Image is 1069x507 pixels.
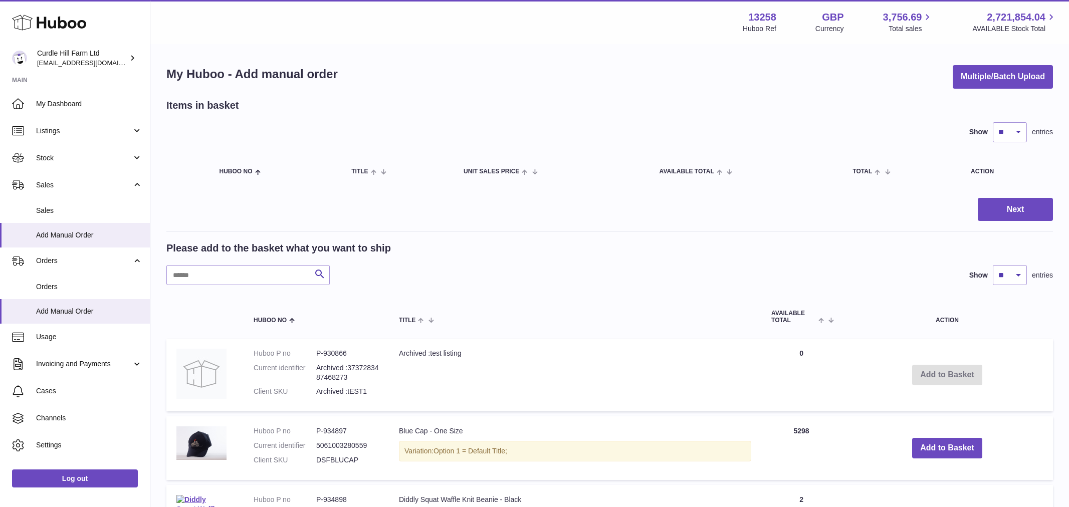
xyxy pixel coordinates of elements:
[36,230,142,240] span: Add Manual Order
[972,11,1057,34] a: 2,721,854.04 AVAILABLE Stock Total
[220,168,253,175] span: Huboo no
[971,168,1043,175] div: Action
[166,66,338,82] h1: My Huboo - Add manual order
[1032,271,1053,280] span: entries
[166,241,391,255] h2: Please add to the basket what you want to ship
[254,495,316,504] dt: Huboo P no
[36,332,142,342] span: Usage
[748,11,776,24] strong: 13258
[36,180,132,190] span: Sales
[852,168,872,175] span: Total
[254,455,316,465] dt: Client SKU
[36,282,142,292] span: Orders
[36,307,142,316] span: Add Manual Order
[822,11,843,24] strong: GBP
[841,300,1053,333] th: Action
[912,438,982,458] button: Add to Basket
[761,416,841,480] td: 5298
[464,168,519,175] span: Unit Sales Price
[743,24,776,34] div: Huboo Ref
[36,413,142,423] span: Channels
[953,65,1053,89] button: Multiple/Batch Upload
[37,49,127,68] div: Curdle Hill Farm Ltd
[316,387,379,396] dd: Archived :tEST1
[254,363,316,382] dt: Current identifier
[166,99,239,112] h2: Items in basket
[176,426,227,460] img: Blue Cap - One Size
[254,387,316,396] dt: Client SKU
[36,153,132,163] span: Stock
[761,339,841,412] td: 0
[316,349,379,358] dd: P-930866
[883,11,922,24] span: 3,756.69
[254,349,316,358] dt: Huboo P no
[254,441,316,450] dt: Current identifier
[660,168,714,175] span: AVAILABLE Total
[36,256,132,266] span: Orders
[434,447,507,455] span: Option 1 = Default Title;
[316,363,379,382] dd: Archived :3737283487468273
[254,317,287,324] span: Huboo no
[316,455,379,465] dd: DSFBLUCAP
[36,440,142,450] span: Settings
[12,469,138,487] a: Log out
[351,168,368,175] span: Title
[316,426,379,436] dd: P-934897
[36,359,132,369] span: Invoicing and Payments
[12,51,27,66] img: internalAdmin-13258@internal.huboo.com
[978,198,1053,221] button: Next
[37,59,147,67] span: [EMAIL_ADDRESS][DOMAIN_NAME]
[883,11,934,34] a: 3,756.69 Total sales
[316,441,379,450] dd: 5061003280559
[389,416,761,480] td: Blue Cap - One Size
[987,11,1045,24] span: 2,721,854.04
[36,99,142,109] span: My Dashboard
[889,24,933,34] span: Total sales
[36,206,142,215] span: Sales
[176,349,227,399] img: Archived :test listing
[969,127,988,137] label: Show
[815,24,844,34] div: Currency
[972,24,1057,34] span: AVAILABLE Stock Total
[316,495,379,504] dd: P-934898
[36,126,132,136] span: Listings
[254,426,316,436] dt: Huboo P no
[771,310,816,323] span: AVAILABLE Total
[1032,127,1053,137] span: entries
[36,386,142,396] span: Cases
[969,271,988,280] label: Show
[399,441,751,461] div: Variation:
[399,317,415,324] span: Title
[389,339,761,412] td: Archived :test listing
